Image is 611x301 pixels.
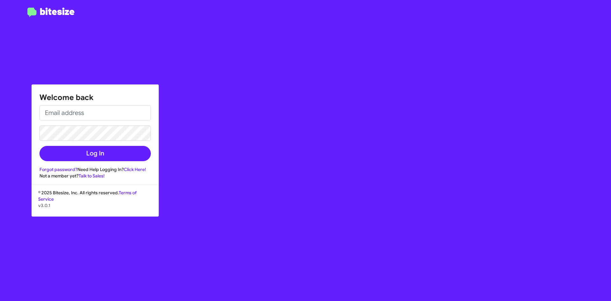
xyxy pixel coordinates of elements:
div: © 2025 Bitesize, Inc. All rights reserved. [32,190,158,216]
input: Email address [39,105,151,120]
a: Forgot password? [39,167,77,172]
div: Not a member yet? [39,173,151,179]
h1: Welcome back [39,92,151,103]
a: Talk to Sales! [79,173,105,179]
a: Click Here! [124,167,146,172]
button: Log In [39,146,151,161]
div: Need Help Logging In? [39,166,151,173]
p: v3.0.1 [38,202,152,209]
